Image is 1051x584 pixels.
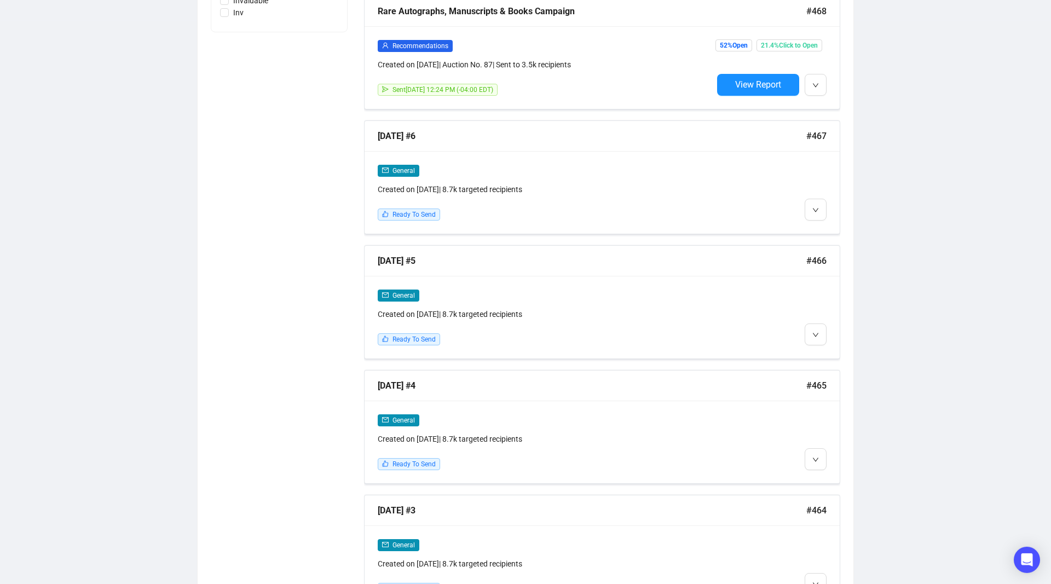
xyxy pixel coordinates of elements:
[806,129,827,143] span: #467
[392,336,436,343] span: Ready To Send
[378,558,713,570] div: Created on [DATE] | 8.7k targeted recipients
[806,254,827,268] span: #466
[378,4,806,18] div: Rare Autographs, Manuscripts & Books Campaign
[382,167,389,174] span: mail
[392,541,415,549] span: General
[812,456,819,463] span: down
[378,59,713,71] div: Created on [DATE] | Auction No. 87 | Sent to 3.5k recipients
[812,207,819,213] span: down
[392,86,493,94] span: Sent [DATE] 12:24 PM (-04:00 EDT)
[382,211,389,217] span: like
[735,79,781,90] span: View Report
[392,167,415,175] span: General
[382,417,389,423] span: mail
[757,39,822,51] span: 21.4% Click to Open
[812,82,819,89] span: down
[378,183,713,195] div: Created on [DATE] | 8.7k targeted recipients
[378,254,806,268] div: [DATE] #5
[392,292,415,299] span: General
[806,504,827,517] span: #464
[392,460,436,468] span: Ready To Send
[1014,547,1040,573] div: Open Intercom Messenger
[812,332,819,338] span: down
[392,417,415,424] span: General
[382,541,389,548] span: mail
[392,42,448,50] span: Recommendations
[382,86,389,92] span: send
[382,336,389,342] span: like
[806,379,827,392] span: #465
[382,42,389,49] span: user
[715,39,752,51] span: 52% Open
[364,370,840,484] a: [DATE] #4#465mailGeneralCreated on [DATE]| 8.7k targeted recipientslikeReady To Send
[378,308,713,320] div: Created on [DATE] | 8.7k targeted recipients
[392,211,436,218] span: Ready To Send
[378,433,713,445] div: Created on [DATE] | 8.7k targeted recipients
[717,74,799,96] button: View Report
[382,292,389,298] span: mail
[364,120,840,234] a: [DATE] #6#467mailGeneralCreated on [DATE]| 8.7k targeted recipientslikeReady To Send
[378,129,806,143] div: [DATE] #6
[382,460,389,467] span: like
[229,7,248,19] span: Inv
[378,379,806,392] div: [DATE] #4
[378,504,806,517] div: [DATE] #3
[806,4,827,18] span: #468
[364,245,840,359] a: [DATE] #5#466mailGeneralCreated on [DATE]| 8.7k targeted recipientslikeReady To Send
